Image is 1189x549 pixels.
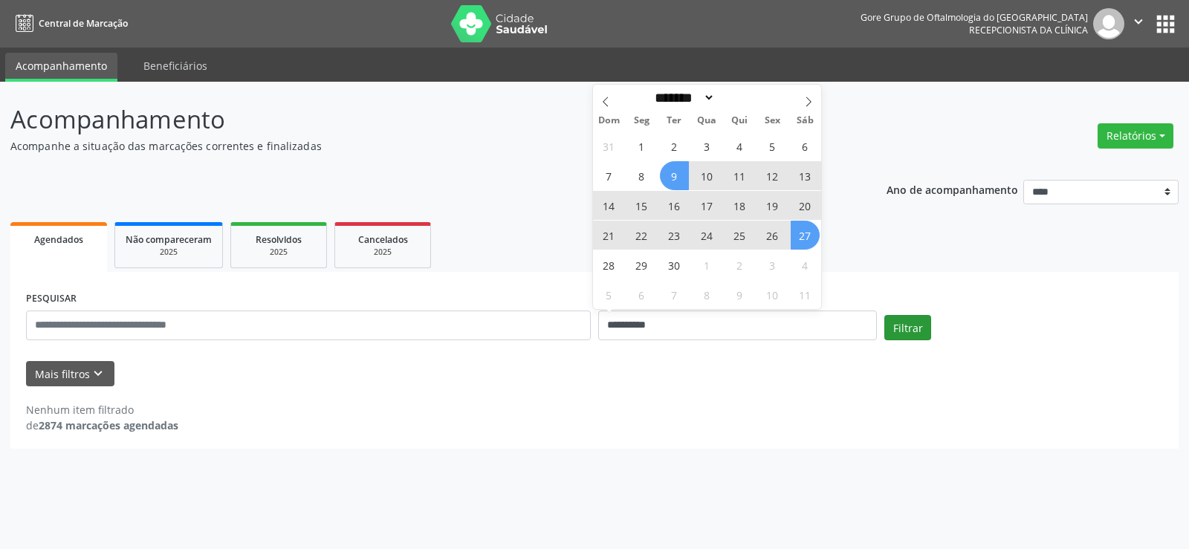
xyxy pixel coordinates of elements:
[126,233,212,246] span: Não compareceram
[788,116,821,126] span: Sáb
[693,191,722,220] span: Setembro 17, 2025
[861,11,1088,24] div: Gore Grupo de Oftalmologia do [GEOGRAPHIC_DATA]
[627,131,656,160] span: Setembro 1, 2025
[256,233,302,246] span: Resolvidos
[693,131,722,160] span: Setembro 3, 2025
[758,161,787,190] span: Setembro 12, 2025
[627,221,656,250] span: Setembro 22, 2025
[715,90,764,105] input: Year
[1153,11,1179,37] button: apps
[756,116,788,126] span: Sex
[627,161,656,190] span: Setembro 8, 2025
[10,11,128,36] a: Central de Marcação
[723,116,756,126] span: Qui
[725,131,754,160] span: Setembro 4, 2025
[887,180,1018,198] p: Ano de acompanhamento
[660,131,689,160] span: Setembro 2, 2025
[884,315,931,340] button: Filtrar
[791,161,820,190] span: Setembro 13, 2025
[627,250,656,279] span: Setembro 29, 2025
[39,418,178,432] strong: 2874 marcações agendadas
[39,17,128,30] span: Central de Marcação
[1124,8,1153,39] button: 
[693,221,722,250] span: Setembro 24, 2025
[26,418,178,433] div: de
[627,280,656,309] span: Outubro 6, 2025
[10,138,828,154] p: Acompanhe a situação das marcações correntes e finalizadas
[594,161,623,190] span: Setembro 7, 2025
[126,247,212,258] div: 2025
[358,233,408,246] span: Cancelados
[725,280,754,309] span: Outubro 9, 2025
[791,131,820,160] span: Setembro 6, 2025
[725,250,754,279] span: Outubro 2, 2025
[660,250,689,279] span: Setembro 30, 2025
[758,131,787,160] span: Setembro 5, 2025
[758,250,787,279] span: Outubro 3, 2025
[758,280,787,309] span: Outubro 10, 2025
[26,402,178,418] div: Nenhum item filtrado
[627,191,656,220] span: Setembro 15, 2025
[594,221,623,250] span: Setembro 21, 2025
[242,247,316,258] div: 2025
[693,280,722,309] span: Outubro 8, 2025
[1130,13,1147,30] i: 
[10,101,828,138] p: Acompanhamento
[5,53,117,82] a: Acompanhamento
[34,233,83,246] span: Agendados
[594,280,623,309] span: Outubro 5, 2025
[791,221,820,250] span: Setembro 27, 2025
[660,221,689,250] span: Setembro 23, 2025
[791,191,820,220] span: Setembro 20, 2025
[593,116,626,126] span: Dom
[594,250,623,279] span: Setembro 28, 2025
[693,161,722,190] span: Setembro 10, 2025
[594,191,623,220] span: Setembro 14, 2025
[660,161,689,190] span: Setembro 9, 2025
[660,191,689,220] span: Setembro 16, 2025
[594,131,623,160] span: Agosto 31, 2025
[758,221,787,250] span: Setembro 26, 2025
[660,280,689,309] span: Outubro 7, 2025
[791,250,820,279] span: Outubro 4, 2025
[725,161,754,190] span: Setembro 11, 2025
[625,116,658,126] span: Seg
[690,116,723,126] span: Qua
[133,53,218,79] a: Beneficiários
[1093,8,1124,39] img: img
[791,280,820,309] span: Outubro 11, 2025
[693,250,722,279] span: Outubro 1, 2025
[725,191,754,220] span: Setembro 18, 2025
[969,24,1088,36] span: Recepcionista da clínica
[658,116,690,126] span: Ter
[90,366,106,382] i: keyboard_arrow_down
[1098,123,1173,149] button: Relatórios
[26,361,114,387] button: Mais filtroskeyboard_arrow_down
[758,191,787,220] span: Setembro 19, 2025
[346,247,420,258] div: 2025
[650,90,716,105] select: Month
[725,221,754,250] span: Setembro 25, 2025
[26,288,77,311] label: PESQUISAR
